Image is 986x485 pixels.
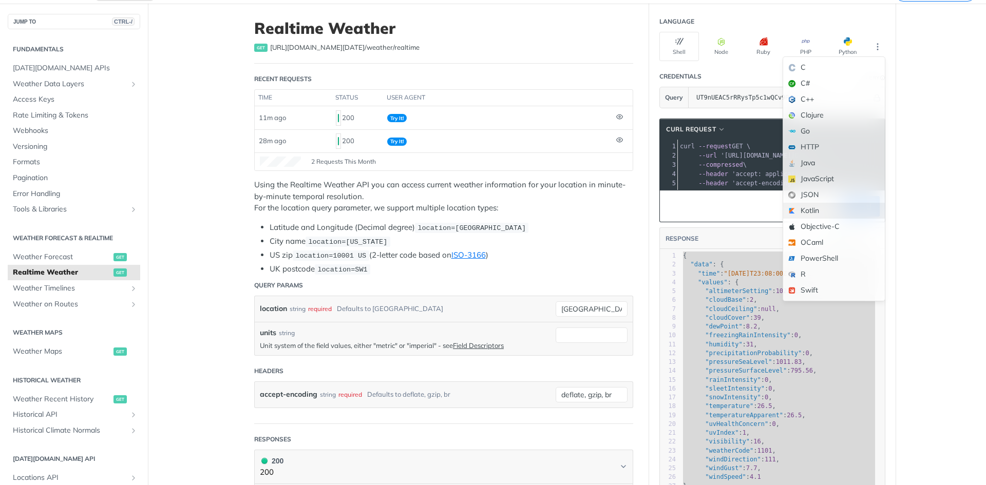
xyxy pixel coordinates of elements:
span: : , [683,412,806,419]
span: Access Keys [13,94,138,105]
a: Formats [8,154,140,170]
span: "cloudBase" [705,296,746,303]
span: : , [683,287,806,295]
div: Recent Requests [254,74,312,84]
span: cURL Request [666,125,716,134]
div: Defaults to deflate, gzip, br [367,387,450,402]
a: Historical APIShow subpages for Historical API [8,407,140,422]
span: "windGust" [705,464,742,472]
span: Formats [13,157,138,167]
button: Node [701,32,741,61]
button: 200 200200 [260,455,628,478]
span: 1022.19 [776,287,802,295]
span: \ [680,161,747,168]
a: [DATE][DOMAIN_NAME] APIs [8,61,140,76]
span: get [113,395,127,403]
span: 39 [753,314,761,321]
span: location=SW1 [317,266,367,274]
a: Weather Mapsget [8,344,140,359]
span: "visibility" [705,438,750,445]
span: "humidity" [705,341,742,348]
div: 200 [260,455,283,467]
span: "temperatureApparent" [705,412,783,419]
a: Field Descriptors [453,341,504,350]
div: Objective-C [783,219,885,235]
span: : , [683,447,776,454]
div: HTTP [783,139,885,155]
p: Using the Realtime Weather API you can access current weather information for your location in mi... [254,179,633,214]
button: Shell [659,32,699,61]
span: 7.7 [746,464,757,472]
div: 2 [660,151,677,160]
th: user agent [383,90,612,106]
span: 0 [805,350,809,357]
span: get [113,253,127,261]
button: Show subpages for Tools & Libraries [129,205,138,214]
span: null [761,305,776,313]
span: 2 [750,296,753,303]
div: 2 [660,260,676,269]
th: time [255,90,332,106]
span: Try It! [387,114,407,122]
div: 16 [660,384,676,393]
div: 11 [660,340,676,349]
a: Rate Limiting & Tokens [8,108,140,123]
span: 31 [746,341,753,348]
span: location=[US_STATE] [308,238,387,246]
div: Go [783,123,885,139]
div: JSON [783,187,885,203]
a: Historical Climate NormalsShow subpages for Historical Climate Normals [8,423,140,438]
a: Error Handling [8,186,140,202]
span: CTRL-/ [112,17,135,26]
div: 3 [660,269,676,278]
div: 22 [660,437,676,446]
h2: Historical Weather [8,376,140,385]
div: 26 [660,473,676,481]
span: Try It! [387,138,407,146]
span: Query [665,93,683,102]
span: 26.5 [757,402,772,410]
div: C++ [783,91,885,107]
div: Language [659,17,694,26]
span: : , [683,305,780,313]
span: Weather Recent History [13,394,111,404]
svg: Chevron [619,462,628,471]
div: 21 [660,429,676,437]
button: Show subpages for Historical Climate Normals [129,426,138,435]
span: 11m ago [259,113,286,122]
span: --header [698,170,728,178]
button: Show subpages for Weather Data Layers [129,80,138,88]
span: --request [698,143,732,150]
li: Latitude and Longitude (Decimal degree) [270,222,633,234]
span: 26.5 [787,412,802,419]
a: Webhooks [8,123,140,139]
div: PowerShell [783,250,885,266]
div: 14 [660,366,676,375]
a: Access Keys [8,92,140,107]
a: Weather Recent Historyget [8,392,140,407]
span: : , [683,464,761,472]
span: : , [683,323,761,330]
span: "rainIntensity" [705,376,761,383]
a: Weather TimelinesShow subpages for Weather Timelines [8,281,140,296]
span: 0 [772,420,775,428]
div: 6 [660,296,676,304]
span: get [113,268,127,277]
span: Realtime Weather [13,267,111,278]
div: string [320,387,336,402]
span: Rate Limiting & Tokens [13,110,138,121]
span: "pressureSeaLevel" [705,358,772,365]
span: Pagination [13,173,138,183]
label: accept-encoding [260,387,317,402]
a: Versioning [8,139,140,154]
button: Copy to clipboard [665,199,679,214]
span: https://api.tomorrow.io/v4/weather/realtime [270,43,420,53]
canvas: Line Graph [260,157,301,167]
div: C# [783,75,885,91]
div: 9 [660,322,676,331]
span: [DATE][DOMAIN_NAME] APIs [13,63,138,73]
div: R [783,266,885,282]
a: Tools & LibrariesShow subpages for Tools & Libraries [8,202,140,217]
span: 200 [261,458,268,464]
span: "snowIntensity" [705,394,761,401]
